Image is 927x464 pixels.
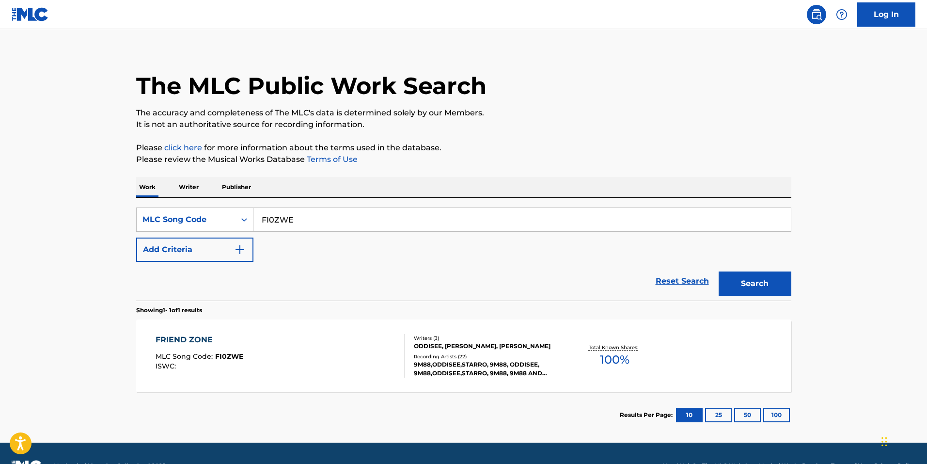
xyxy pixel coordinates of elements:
[414,342,560,351] div: ODDISEE, [PERSON_NAME], [PERSON_NAME]
[719,272,791,296] button: Search
[136,107,791,119] p: The accuracy and completeness of The MLC's data is determined solely by our Members.
[414,353,560,360] div: Recording Artists ( 22 )
[600,351,629,368] span: 100 %
[414,360,560,378] div: 9M88,ODDISEE,STARRO, 9M88, ODDISEE, 9M88,ODDISEE,STARRO, 9M88, 9M88 AND ODDISEE FEATURING [PERSON...
[215,352,243,361] span: FI0ZWE
[234,244,246,256] img: 9d2ae6d4665cec9f34b9.svg
[651,271,714,292] a: Reset Search
[136,177,158,197] p: Work
[881,427,887,456] div: Drag
[734,408,761,422] button: 50
[136,154,791,165] p: Please review the Musical Works Database
[589,344,641,351] p: Total Known Shares:
[156,362,178,370] span: ISWC :
[136,238,253,262] button: Add Criteria
[676,408,703,422] button: 10
[832,5,851,24] div: Help
[156,352,215,361] span: MLC Song Code :
[136,142,791,154] p: Please for more information about the terms used in the database.
[136,320,791,392] a: FRIEND ZONEMLC Song Code:FI0ZWEISWC:Writers (3)ODDISEE, [PERSON_NAME], [PERSON_NAME]Recording Art...
[136,208,791,301] form: Search Form
[136,306,202,315] p: Showing 1 - 1 of 1 results
[807,5,826,24] a: Public Search
[811,9,822,20] img: search
[305,155,358,164] a: Terms of Use
[136,71,487,100] h1: The MLC Public Work Search
[164,143,202,152] a: click here
[156,334,243,346] div: FRIEND ZONE
[176,177,202,197] p: Writer
[879,417,927,464] iframe: Chat Widget
[136,119,791,130] p: It is not an authoritative source for recording information.
[620,411,675,419] p: Results Per Page:
[763,408,790,422] button: 100
[219,177,254,197] p: Publisher
[836,9,848,20] img: help
[12,7,49,21] img: MLC Logo
[414,335,560,342] div: Writers ( 3 )
[705,408,732,422] button: 25
[857,2,915,27] a: Log In
[142,214,230,225] div: MLC Song Code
